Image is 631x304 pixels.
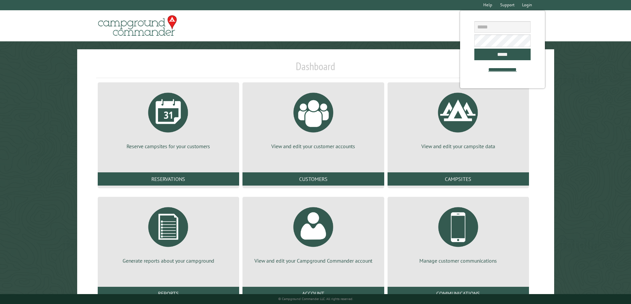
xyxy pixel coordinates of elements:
[242,287,384,300] a: Account
[395,202,521,264] a: Manage customer communications
[395,143,521,150] p: View and edit your campsite data
[98,287,239,300] a: Reports
[98,172,239,186] a: Reservations
[388,172,529,186] a: Campsites
[106,143,231,150] p: Reserve campsites for your customers
[96,13,179,39] img: Campground Commander
[106,257,231,264] p: Generate reports about your campground
[250,88,376,150] a: View and edit your customer accounts
[395,257,521,264] p: Manage customer communications
[250,143,376,150] p: View and edit your customer accounts
[388,287,529,300] a: Communications
[250,257,376,264] p: View and edit your Campground Commander account
[242,172,384,186] a: Customers
[106,202,231,264] a: Generate reports about your campground
[96,60,535,78] h1: Dashboard
[278,297,353,301] small: © Campground Commander LLC. All rights reserved.
[250,202,376,264] a: View and edit your Campground Commander account
[106,88,231,150] a: Reserve campsites for your customers
[395,88,521,150] a: View and edit your campsite data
